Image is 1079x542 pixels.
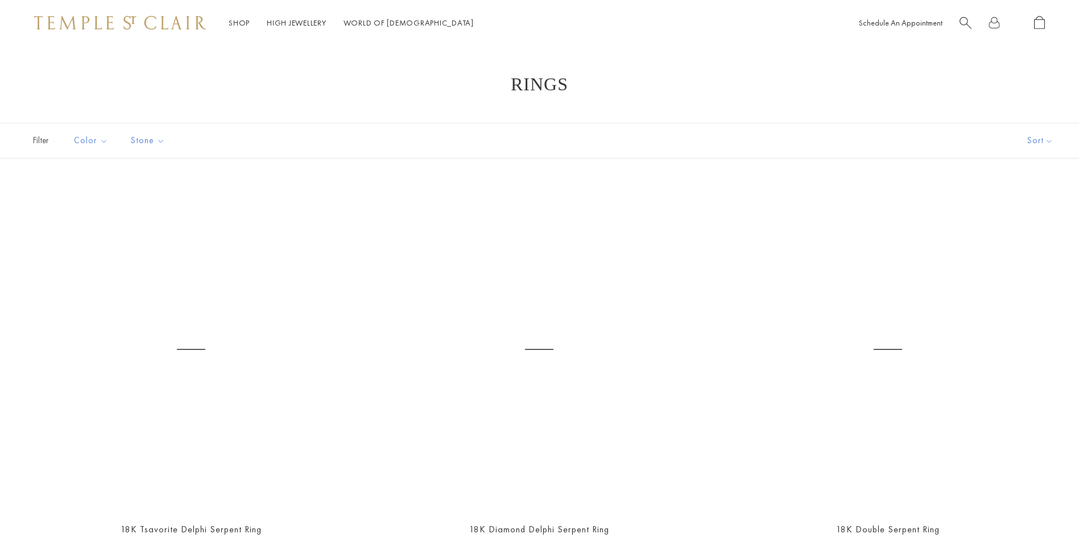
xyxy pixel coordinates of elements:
[34,16,206,30] img: Temple St. Clair
[725,187,1051,512] a: 18K Double Serpent Ring18K Double Serpent Ring
[229,16,474,30] nav: Main navigation
[836,523,940,535] a: 18K Double Serpent Ring
[28,187,354,512] a: R36135-SRPBSTGR36135-SRPBSTG
[68,134,117,148] span: Color
[121,523,262,535] a: 18K Tsavorite Delphi Serpent Ring
[125,134,173,148] span: Stone
[46,74,1033,94] h1: Rings
[1034,16,1045,30] a: Open Shopping Bag
[469,523,609,535] a: 18K Diamond Delphi Serpent Ring
[344,18,474,28] a: World of [DEMOGRAPHIC_DATA]World of [DEMOGRAPHIC_DATA]
[960,16,971,30] a: Search
[377,187,702,512] a: R31835-SERPENTR31835-SERPENT
[229,18,250,28] a: ShopShop
[122,128,173,153] button: Stone
[1002,123,1079,158] button: Show sort by
[267,18,326,28] a: High JewelleryHigh Jewellery
[859,18,942,28] a: Schedule An Appointment
[65,128,117,153] button: Color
